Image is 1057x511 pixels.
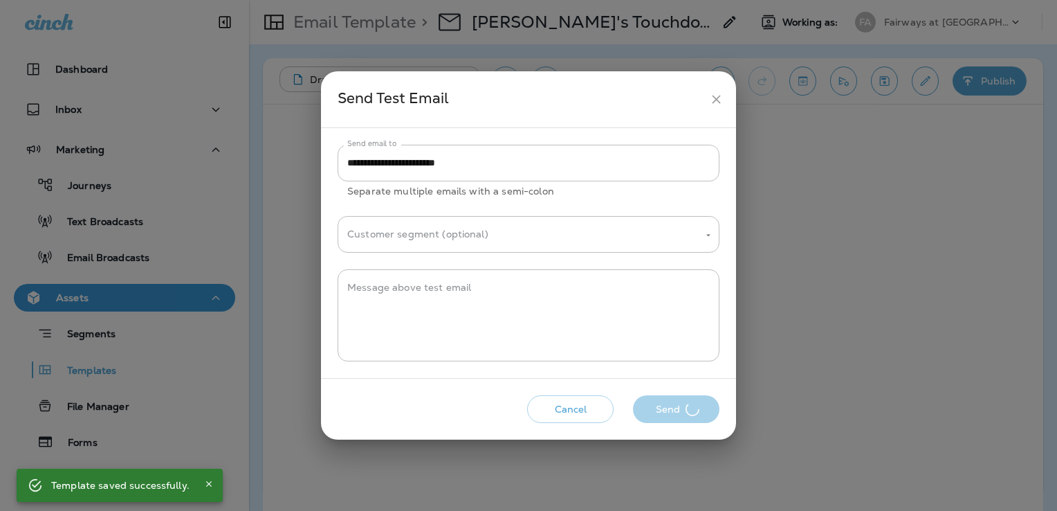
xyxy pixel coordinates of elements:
button: Open [702,229,715,242]
label: Send email to [347,138,396,149]
div: Send Test Email [338,87,704,112]
button: close [704,87,729,112]
button: Cancel [527,395,614,424]
div: Template saved successfully. [51,473,190,498]
p: Separate multiple emails with a semi-colon [347,183,710,199]
button: Close [201,476,217,492]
